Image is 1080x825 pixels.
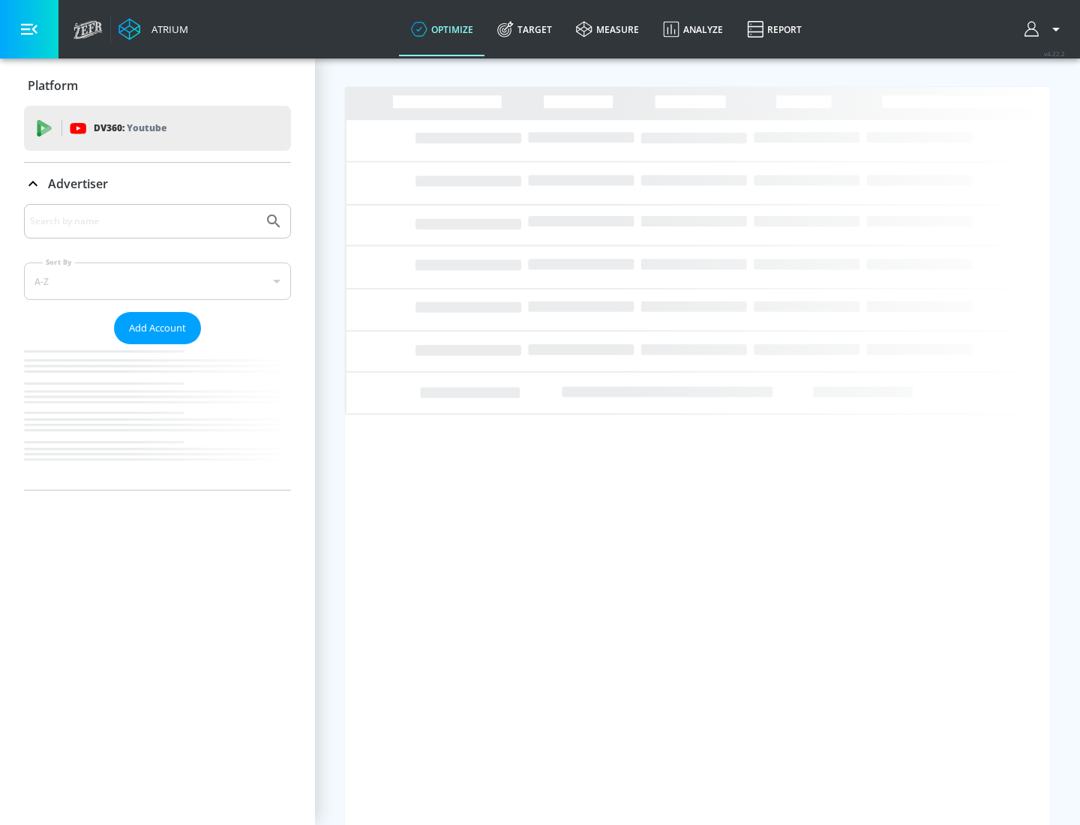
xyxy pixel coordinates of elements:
[129,319,186,337] span: Add Account
[127,120,166,136] p: Youtube
[114,312,201,344] button: Add Account
[399,2,485,56] a: optimize
[24,106,291,151] div: DV360: Youtube
[28,77,78,94] p: Platform
[735,2,814,56] a: Report
[24,204,291,490] div: Advertiser
[24,163,291,205] div: Advertiser
[30,211,257,231] input: Search by name
[24,344,291,490] nav: list of Advertiser
[94,120,166,136] p: DV360:
[24,262,291,300] div: A-Z
[1044,49,1065,58] span: v 4.22.2
[24,64,291,106] div: Platform
[145,22,188,36] div: Atrium
[43,257,75,267] label: Sort By
[48,175,108,192] p: Advertiser
[564,2,651,56] a: measure
[118,18,188,40] a: Atrium
[485,2,564,56] a: Target
[651,2,735,56] a: Analyze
